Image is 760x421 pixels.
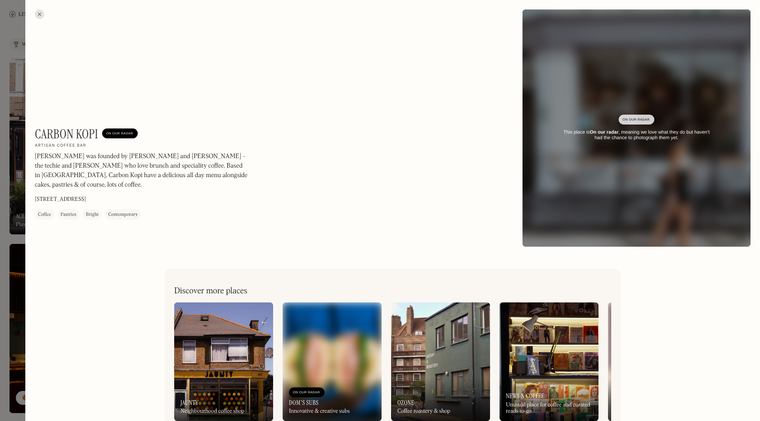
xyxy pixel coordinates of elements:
div: Coffee roastery & shop [397,408,450,415]
a: JauntyNeighbourhood coffee shop [174,302,273,421]
h3: Dom's Subs [289,399,319,406]
h3: Ozone [397,399,414,406]
div: Unusual place for coffee and curated reads to-go [506,402,592,415]
strong: On our radar [590,129,619,135]
a: OzoneCoffee roastery & shop [391,302,490,421]
h3: Jaunty [180,399,199,406]
h2: Discover more places [174,286,247,296]
div: Neighbourhood coffee shop [180,408,244,415]
a: News & CoffeeUnusual place for coffee and curated reads to-go [500,302,598,421]
div: Pastries [61,211,76,219]
h3: News & Coffee [506,392,544,400]
div: On Our Radar [293,389,321,396]
div: Contemporary [108,211,138,219]
p: [PERSON_NAME] was founded by [PERSON_NAME] and [PERSON_NAME] – the techie and [PERSON_NAME] who l... [35,152,249,190]
div: Innovative & creative subs [289,408,350,415]
div: Bright [86,211,99,219]
p: [STREET_ADDRESS] [35,195,86,204]
h2: Artisan coffee bar [35,143,86,149]
h1: Carbon Kopi [35,126,98,142]
div: Coffee [38,211,51,219]
div: On Our Radar [106,130,134,138]
a: On Our RadarBrunswick East BakehouseAustralian breakfast, brunch & lunch [608,302,707,421]
div: This place is , meaning we love what they do but haven’t had the chance to photograph them yet. [559,129,714,141]
div: On Our Radar [623,116,650,124]
a: On Our RadarDom's SubsInnovative & creative subs [283,302,382,421]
